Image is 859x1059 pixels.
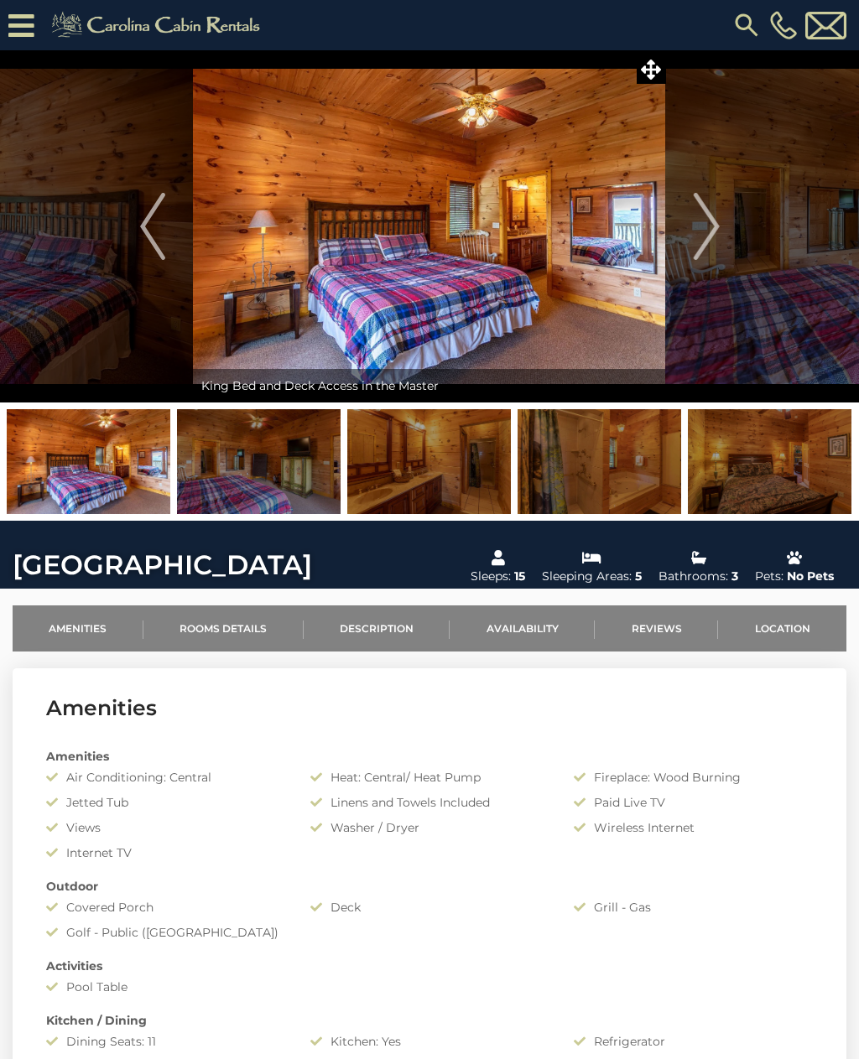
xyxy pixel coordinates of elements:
div: Outdoor [34,878,825,895]
img: arrow [694,193,719,260]
div: Washer / Dryer [298,819,562,836]
img: 163466683 [7,409,170,514]
div: Air Conditioning: Central [34,769,298,786]
div: Activities [34,958,825,974]
a: Reviews [595,605,718,651]
div: Internet TV [34,844,298,861]
div: Fireplace: Wood Burning [561,769,825,786]
img: 163466686 [347,409,511,514]
div: Heat: Central/ Heat Pump [298,769,562,786]
div: Views [34,819,298,836]
div: Jetted Tub [34,794,298,811]
div: Dining Seats: 11 [34,1033,298,1050]
div: Paid Live TV [561,794,825,811]
h3: Amenities [46,693,813,723]
div: Amenities [34,748,825,765]
div: Grill - Gas [561,899,825,916]
div: Golf - Public ([GEOGRAPHIC_DATA]) [34,924,298,941]
div: Kitchen: Yes [298,1033,562,1050]
a: Rooms Details [143,605,304,651]
div: Wireless Internet [561,819,825,836]
div: Deck [298,899,562,916]
div: Linens and Towels Included [298,794,562,811]
a: Description [304,605,450,651]
div: Pool Table [34,979,298,995]
img: arrow [140,193,165,260]
img: 163466684 [177,409,341,514]
a: Availability [450,605,595,651]
div: Refrigerator [561,1033,825,1050]
img: 163466688 [688,409,851,514]
button: Next [666,50,747,402]
div: Covered Porch [34,899,298,916]
a: [PHONE_NUMBER] [766,11,801,39]
a: Location [718,605,846,651]
div: King Bed and Deck Access in the Master [193,369,665,402]
div: Kitchen / Dining [34,1012,825,1029]
button: Previous [112,50,194,402]
a: Amenities [13,605,143,651]
img: search-regular.svg [731,10,762,40]
img: 163466687 [518,409,681,514]
img: Khaki-logo.png [43,8,274,42]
